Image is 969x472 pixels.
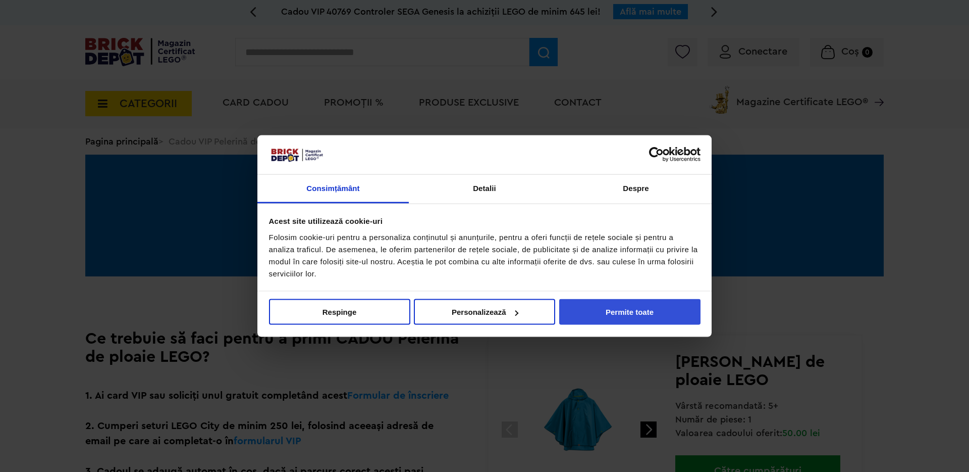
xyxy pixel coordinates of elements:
a: Consimțământ [257,174,409,203]
a: Usercentrics Cookiebot - opens in a new window [612,147,701,162]
img: siglă [269,147,325,163]
div: Folosim cookie-uri pentru a personaliza conținutul și anunțurile, pentru a oferi funcții de rețel... [269,231,701,279]
button: Permite toate [559,299,701,325]
button: Personalizează [414,299,555,325]
a: Detalii [409,174,560,203]
a: Despre [560,174,712,203]
div: Acest site utilizează cookie-uri [269,215,701,227]
button: Respinge [269,299,410,325]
